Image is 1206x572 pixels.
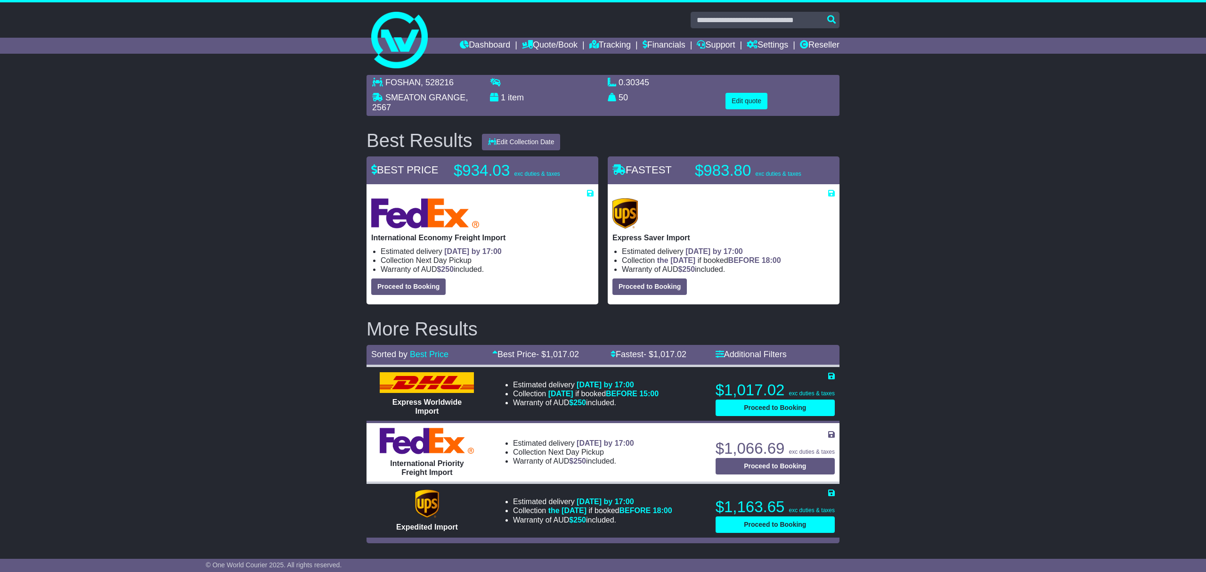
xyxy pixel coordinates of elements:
[371,278,446,295] button: Proceed to Booking
[612,278,687,295] button: Proceed to Booking
[396,523,458,531] span: Expedited Import
[548,390,573,398] span: [DATE]
[421,78,454,87] span: , 528216
[501,93,505,102] span: 1
[716,458,835,474] button: Proceed to Booking
[380,428,474,454] img: FedEx Express: International Priority Freight Import
[392,398,462,415] span: Express Worldwide Import
[716,350,787,359] a: Additional Filters
[362,130,477,151] div: Best Results
[639,390,659,398] span: 15:00
[492,350,579,359] a: Best Price- $1,017.02
[390,459,464,476] span: International Priority Freight Import
[371,164,438,176] span: BEST PRICE
[548,507,587,515] span: the [DATE]
[548,507,672,515] span: if booked
[622,265,835,274] li: Warranty of AUD included.
[513,457,634,466] li: Warranty of AUD included.
[415,490,439,518] img: UPS (new): Expedited Import
[569,399,586,407] span: $
[789,390,835,397] span: exc duties & taxes
[643,38,685,54] a: Financials
[577,498,634,506] span: [DATE] by 17:00
[755,171,801,177] span: exc duties & taxes
[619,78,649,87] span: 0.30345
[569,457,586,465] span: $
[685,247,743,255] span: [DATE] by 17:00
[513,380,659,389] li: Estimated delivery
[513,448,634,457] li: Collection
[513,497,672,506] li: Estimated delivery
[371,350,407,359] span: Sorted by
[606,390,637,398] span: BEFORE
[577,439,634,447] span: [DATE] by 17:00
[513,389,659,398] li: Collection
[611,350,686,359] a: Fastest- $1,017.02
[612,164,672,176] span: FASTEST
[513,506,672,515] li: Collection
[546,350,579,359] span: 1,017.02
[513,439,634,448] li: Estimated delivery
[548,448,604,456] span: Next Day Pickup
[508,93,524,102] span: item
[380,372,474,393] img: DHL: Express Worldwide Import
[385,93,465,102] span: SMEATON GRANGE
[789,449,835,455] span: exc duties & taxes
[522,38,578,54] a: Quote/Book
[206,561,342,569] span: © One World Courier 2025. All rights reserved.
[589,38,631,54] a: Tracking
[716,498,835,516] p: $1,163.65
[573,457,586,465] span: 250
[385,78,421,87] span: FOSHAN
[657,256,695,264] span: the [DATE]
[577,381,634,389] span: [DATE] by 17:00
[437,265,454,273] span: $
[612,233,835,242] p: Express Saver Import
[514,171,560,177] span: exc duties & taxes
[619,93,628,102] span: 50
[697,38,735,54] a: Support
[695,161,813,180] p: $983.80
[682,265,695,273] span: 250
[800,38,839,54] a: Reseller
[381,265,594,274] li: Warranty of AUD included.
[716,400,835,416] button: Proceed to Booking
[678,265,695,273] span: $
[716,516,835,533] button: Proceed to Booking
[441,265,454,273] span: 250
[728,256,760,264] span: BEFORE
[619,507,651,515] span: BEFORE
[513,515,672,524] li: Warranty of AUD included.
[573,516,586,524] span: 250
[381,247,594,256] li: Estimated delivery
[454,161,571,180] p: $934.03
[657,256,781,264] span: if booked
[716,381,835,400] p: $1,017.02
[371,233,594,242] p: International Economy Freight Import
[653,350,686,359] span: 1,017.02
[482,134,561,150] button: Edit Collection Date
[460,38,510,54] a: Dashboard
[381,256,594,265] li: Collection
[622,247,835,256] li: Estimated delivery
[372,93,468,113] span: , 2567
[513,398,659,407] li: Warranty of AUD included.
[367,319,839,339] h2: More Results
[716,439,835,458] p: $1,066.69
[653,507,672,515] span: 18:00
[371,198,479,229] img: FedEx Express: International Economy Freight Import
[536,350,579,359] span: - $
[573,399,586,407] span: 250
[612,198,638,229] img: UPS (new): Express Saver Import
[410,350,448,359] a: Best Price
[548,390,659,398] span: if booked
[622,256,835,265] li: Collection
[444,247,502,255] span: [DATE] by 17:00
[416,256,472,264] span: Next Day Pickup
[725,93,767,109] button: Edit quote
[569,516,586,524] span: $
[747,38,788,54] a: Settings
[644,350,686,359] span: - $
[762,256,781,264] span: 18:00
[789,507,835,514] span: exc duties & taxes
